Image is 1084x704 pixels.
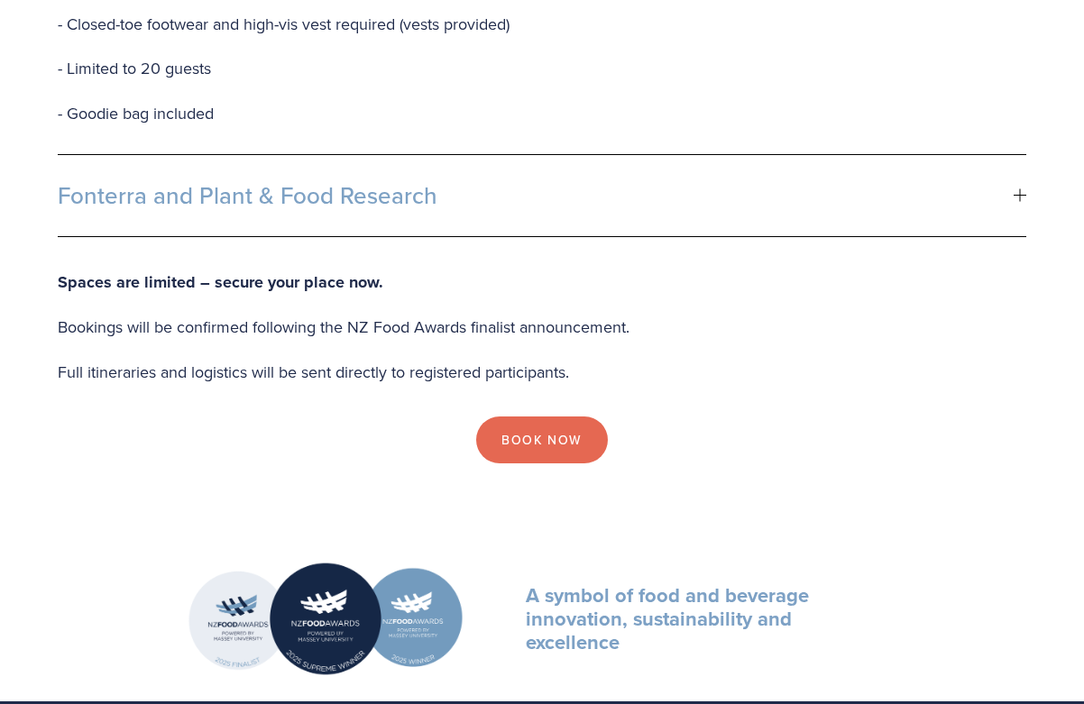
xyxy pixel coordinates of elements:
p: - Closed-toe footwear and high-vis vest required (vests provided) [58,10,736,39]
button: Fonterra and Plant & Food Research [58,155,1026,236]
strong: A symbol of food and beverage innovation, sustainability and excellence [526,581,814,657]
p: - Limited to 20 guests [58,54,736,83]
strong: Spaces are limited – secure your place now. [58,270,383,294]
span: Fonterra and Plant & Food Research [58,182,1014,209]
p: - Goodie bag included [58,99,736,128]
a: Book Now [476,416,607,463]
p: Bookings will be confirmed following the NZ Food Awards finalist announcement. [58,313,1026,342]
p: Full itineraries and logistics will be sent directly to registered participants. [58,358,1026,387]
